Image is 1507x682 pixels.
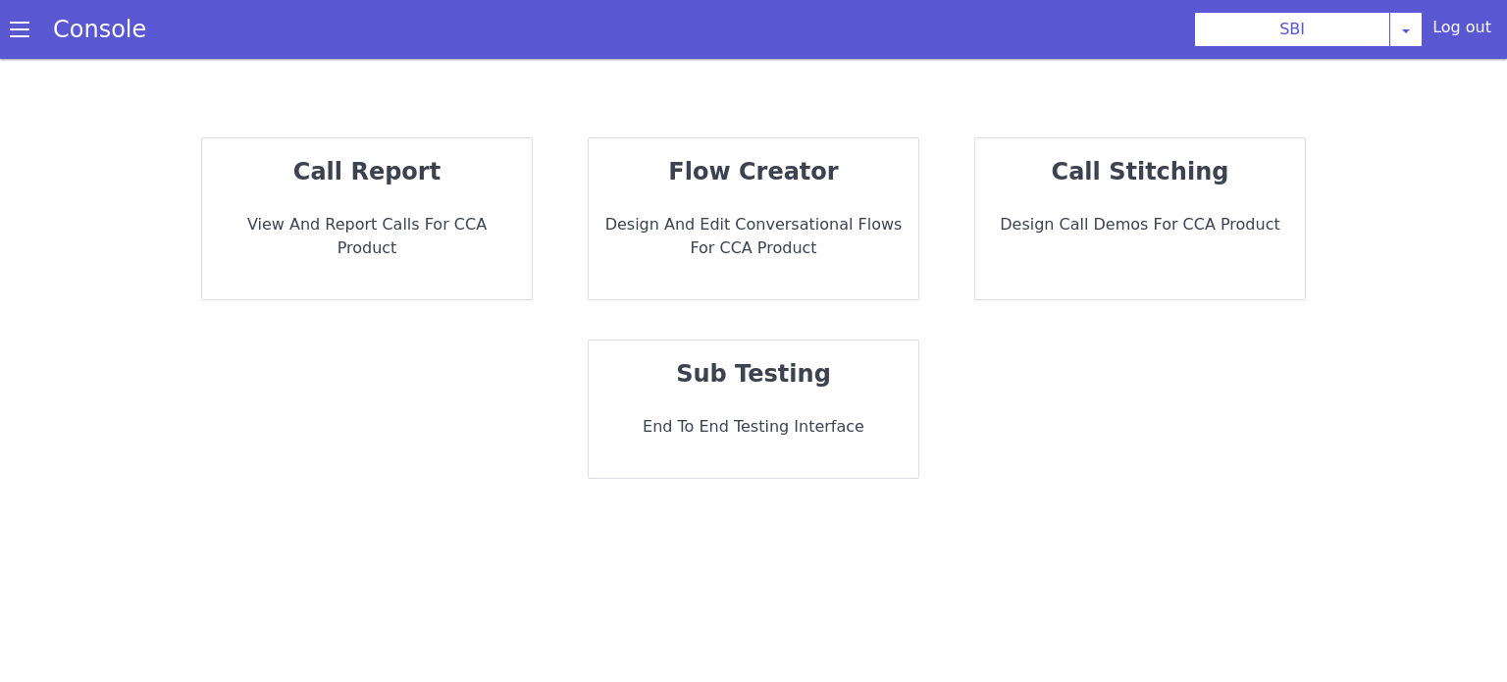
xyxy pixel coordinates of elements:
strong: sub testing [676,360,831,388]
strong: call report [293,158,441,185]
p: Design call demos for CCA Product [991,213,1289,236]
p: End to End Testing Interface [604,415,903,439]
div: Log out [1432,16,1491,47]
p: View and report calls for CCA Product [218,213,516,260]
strong: call stitching [1052,158,1229,185]
p: Design and Edit Conversational flows for CCA Product [604,213,903,260]
button: SBI [1194,12,1390,47]
strong: flow creator [668,158,838,185]
a: Console [29,16,170,43]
